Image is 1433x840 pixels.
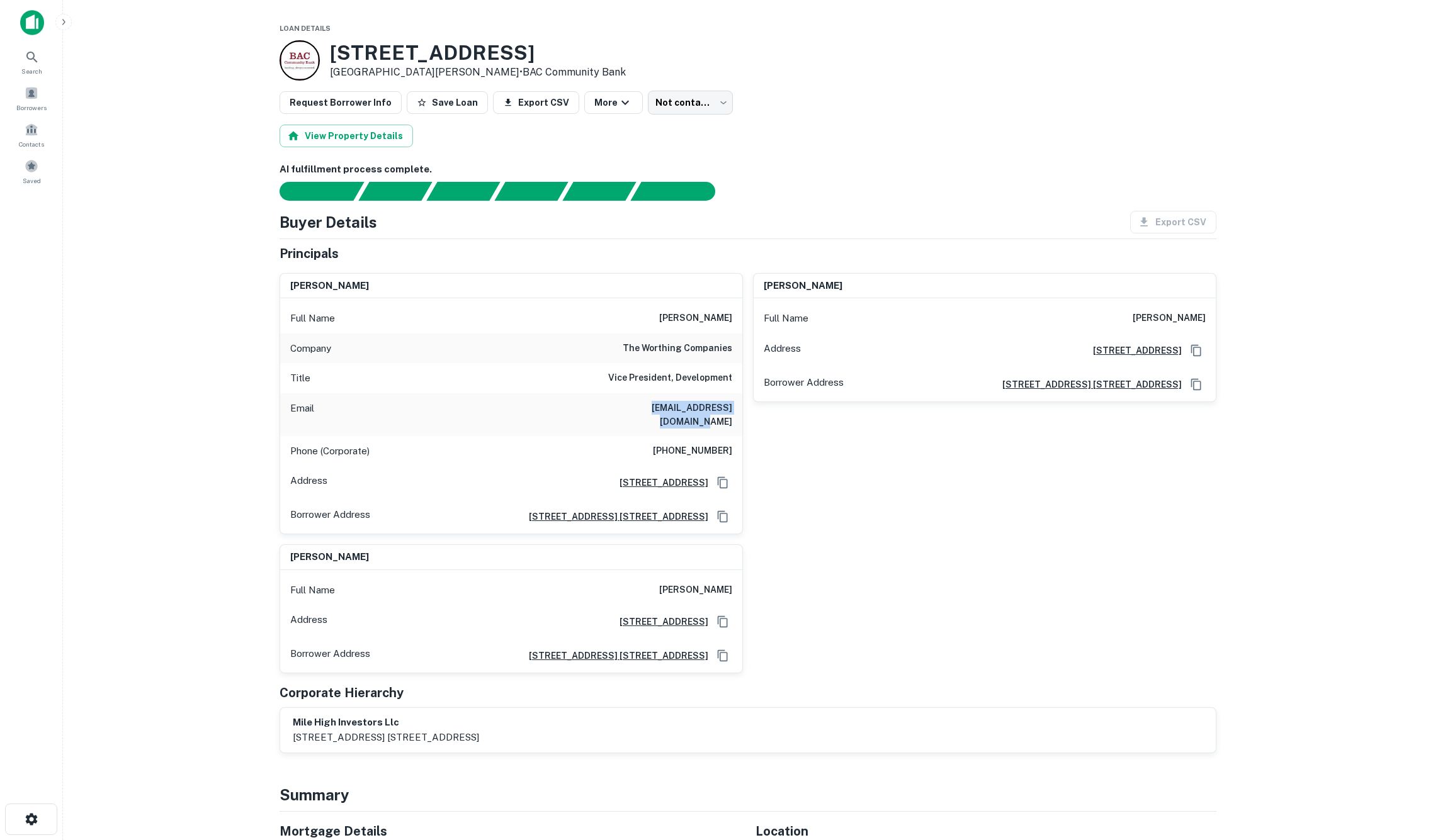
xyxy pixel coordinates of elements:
p: [GEOGRAPHIC_DATA][PERSON_NAME] • [330,65,626,80]
button: View Property Details [280,125,413,147]
span: Borrowers [16,103,47,113]
h6: AI fulfillment process complete. [280,162,1216,177]
div: Your request is received and processing... [358,182,432,201]
p: Borrower Address [290,507,370,526]
p: Phone (Corporate) [290,444,370,459]
button: Copy Address [713,507,732,526]
button: Copy Address [1187,375,1206,394]
h6: [PHONE_NUMBER] [653,444,732,459]
h4: Buyer Details [280,211,377,233]
h5: Corporate Hierarchy [280,683,404,702]
div: Sending borrower request to AI... [264,182,359,201]
p: Borrower Address [764,375,844,394]
p: Address [764,341,801,360]
h6: [PERSON_NAME] [659,583,732,598]
h6: [PERSON_NAME] [290,550,369,564]
button: Copy Address [713,473,732,492]
p: Company [290,341,331,356]
a: Contacts [4,118,59,152]
a: [STREET_ADDRESS] [STREET_ADDRESS] [992,378,1182,391]
p: Full Name [764,311,808,326]
a: Search [4,45,59,79]
h6: [PERSON_NAME] [659,311,732,326]
p: Email [290,401,314,428]
h6: mile high investors llc [293,715,479,730]
p: Address [290,612,327,631]
span: Loan Details [280,25,331,32]
h6: [PERSON_NAME] [290,279,369,293]
button: Copy Address [713,646,732,665]
span: Contacts [19,139,44,149]
h6: Vice President, Development [608,371,732,386]
button: Copy Address [1187,341,1206,360]
h4: Summary [280,783,1216,806]
a: [STREET_ADDRESS] [STREET_ADDRESS] [519,510,708,524]
a: [STREET_ADDRESS] [STREET_ADDRESS] [519,649,708,663]
h6: [PERSON_NAME] [764,279,842,293]
a: [STREET_ADDRESS] [609,615,708,629]
div: Not contacted [648,91,733,115]
button: Copy Address [713,612,732,631]
div: Documents found, AI parsing details... [426,182,500,201]
div: Principals found, still searching for contact information. This may take time... [562,182,636,201]
a: Borrowers [4,81,59,115]
span: Search [21,66,42,76]
a: BAC Community Bank [523,66,626,78]
p: Full Name [290,311,335,326]
button: Save Loan [407,91,488,114]
div: Principals found, AI now looking for contact information... [494,182,568,201]
h3: [STREET_ADDRESS] [330,41,626,65]
p: [STREET_ADDRESS] [STREET_ADDRESS] [293,730,479,745]
p: Full Name [290,583,335,598]
button: More [584,91,643,114]
div: AI fulfillment process complete. [631,182,730,201]
img: capitalize-icon.png [20,10,44,35]
h6: the worthing companies [623,341,732,356]
a: [STREET_ADDRESS] [609,476,708,490]
h5: Principals [280,244,339,263]
p: Title [290,371,310,386]
h6: [EMAIL_ADDRESS][DOMAIN_NAME] [581,401,732,428]
h6: [PERSON_NAME] [1133,311,1206,326]
span: Saved [23,176,41,186]
button: Request Borrower Info [280,91,402,114]
p: Address [290,473,327,492]
p: Borrower Address [290,646,370,665]
a: [STREET_ADDRESS] [1083,344,1182,357]
iframe: Chat Widget [1370,739,1433,800]
a: Saved [4,154,59,188]
button: Export CSV [493,91,579,114]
